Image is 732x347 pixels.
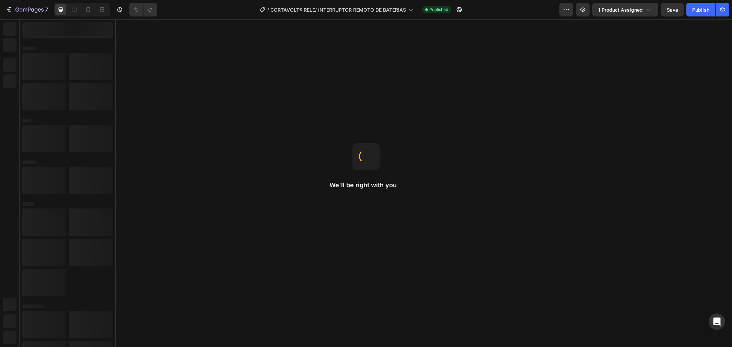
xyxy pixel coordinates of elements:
span: Published [429,7,448,13]
span: Save [667,7,678,13]
h2: We'll be right with you [329,181,403,189]
button: Publish [686,3,715,16]
span: 1 product assigned [598,6,643,13]
div: Open Intercom Messenger [709,313,725,330]
div: Undo/Redo [129,3,157,16]
button: Save [661,3,684,16]
span: CORTAVOLT® RELE/ INTERRUPTOR REMOTO DE BATERIAS [270,6,406,13]
button: 7 [3,3,51,16]
p: 7 [45,5,48,14]
div: Publish [692,6,709,13]
span: / [267,6,269,13]
button: 1 product assigned [592,3,658,16]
